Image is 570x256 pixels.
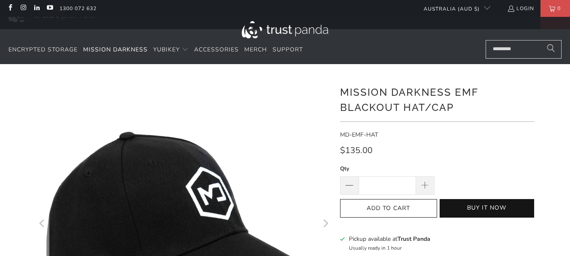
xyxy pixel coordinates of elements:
[273,40,303,60] a: Support
[83,40,148,60] a: Mission Darkness
[242,21,328,38] img: Trust Panda Australia
[153,40,189,60] summary: YubiKey
[194,46,239,54] span: Accessories
[33,5,40,12] a: Trust Panda Australia on LinkedIn
[46,5,53,12] a: Trust Panda Australia on YouTube
[8,40,303,60] nav: Translation missing: en.navigation.header.main_nav
[83,46,148,54] span: Mission Darkness
[244,46,267,54] span: Merch
[273,46,303,54] span: Support
[340,131,378,139] span: MD-EMF-HAT
[540,40,562,59] button: Search
[486,40,562,59] input: Search...
[153,46,180,54] span: YubiKey
[244,40,267,60] a: Merch
[340,83,534,115] h1: Mission Darkness EMF Blackout Hat/Cap
[59,4,97,13] a: 1300 072 632
[507,4,534,13] a: Login
[340,145,373,156] span: $135.00
[8,46,78,54] span: Encrypted Storage
[6,5,14,12] a: Trust Panda Australia on Facebook
[19,5,27,12] a: Trust Panda Australia on Instagram
[349,245,402,251] small: Usually ready in 1 hour
[194,40,239,60] a: Accessories
[8,40,78,60] a: Encrypted Storage
[440,199,534,218] button: Buy it now
[349,234,430,243] h3: Pickup available at
[397,235,430,243] b: Trust Panda
[340,199,437,218] button: Add to Cart
[340,164,435,173] label: Qty
[349,205,428,212] span: Add to Cart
